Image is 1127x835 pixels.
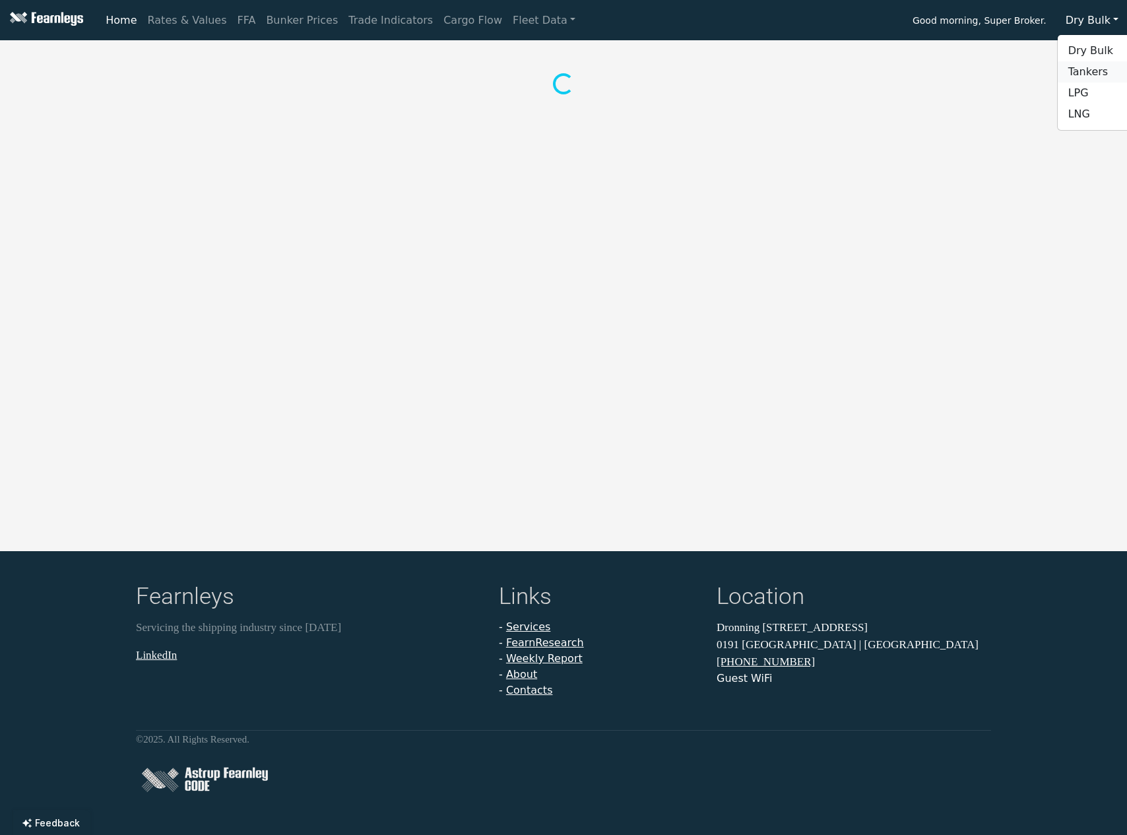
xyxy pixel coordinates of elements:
[343,7,438,34] a: Trade Indicators
[136,648,177,661] a: LinkedIn
[506,636,584,649] a: FearnResearch
[913,11,1046,33] span: Good morning, Super Broker.
[499,651,701,667] li: -
[717,655,815,668] a: [PHONE_NUMBER]
[499,583,701,614] h4: Links
[506,668,537,681] a: About
[506,652,583,665] a: Weekly Report
[1057,8,1127,33] button: Dry Bulk
[143,7,232,34] a: Rates & Values
[717,619,991,636] p: Dronning [STREET_ADDRESS]
[261,7,343,34] a: Bunker Prices
[100,7,142,34] a: Home
[506,684,553,696] a: Contacts
[499,635,701,651] li: -
[499,619,701,635] li: -
[438,7,507,34] a: Cargo Flow
[499,667,701,683] li: -
[717,583,991,614] h4: Location
[717,671,772,686] button: Guest WiFi
[499,683,701,698] li: -
[136,734,249,745] small: © 2025 . All Rights Reserved.
[717,636,991,653] p: 0191 [GEOGRAPHIC_DATA] | [GEOGRAPHIC_DATA]
[232,7,261,34] a: FFA
[136,619,483,636] p: Servicing the shipping industry since [DATE]
[136,583,483,614] h4: Fearnleys
[506,620,550,633] a: Services
[7,12,83,28] img: Fearnleys Logo
[507,7,581,34] a: Fleet Data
